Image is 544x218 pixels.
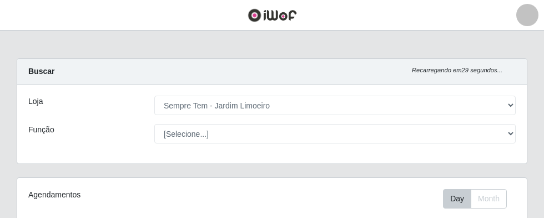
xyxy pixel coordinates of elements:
div: Agendamentos [28,189,221,201]
label: Loja [28,96,43,107]
button: Day [443,189,471,209]
button: Month [471,189,507,209]
strong: Buscar [28,67,54,76]
label: Função [28,124,54,136]
i: Recarregando em 29 segundos... [412,67,502,73]
img: CoreUI Logo [248,8,297,22]
div: Toolbar with button groups [443,189,516,209]
div: First group [443,189,507,209]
